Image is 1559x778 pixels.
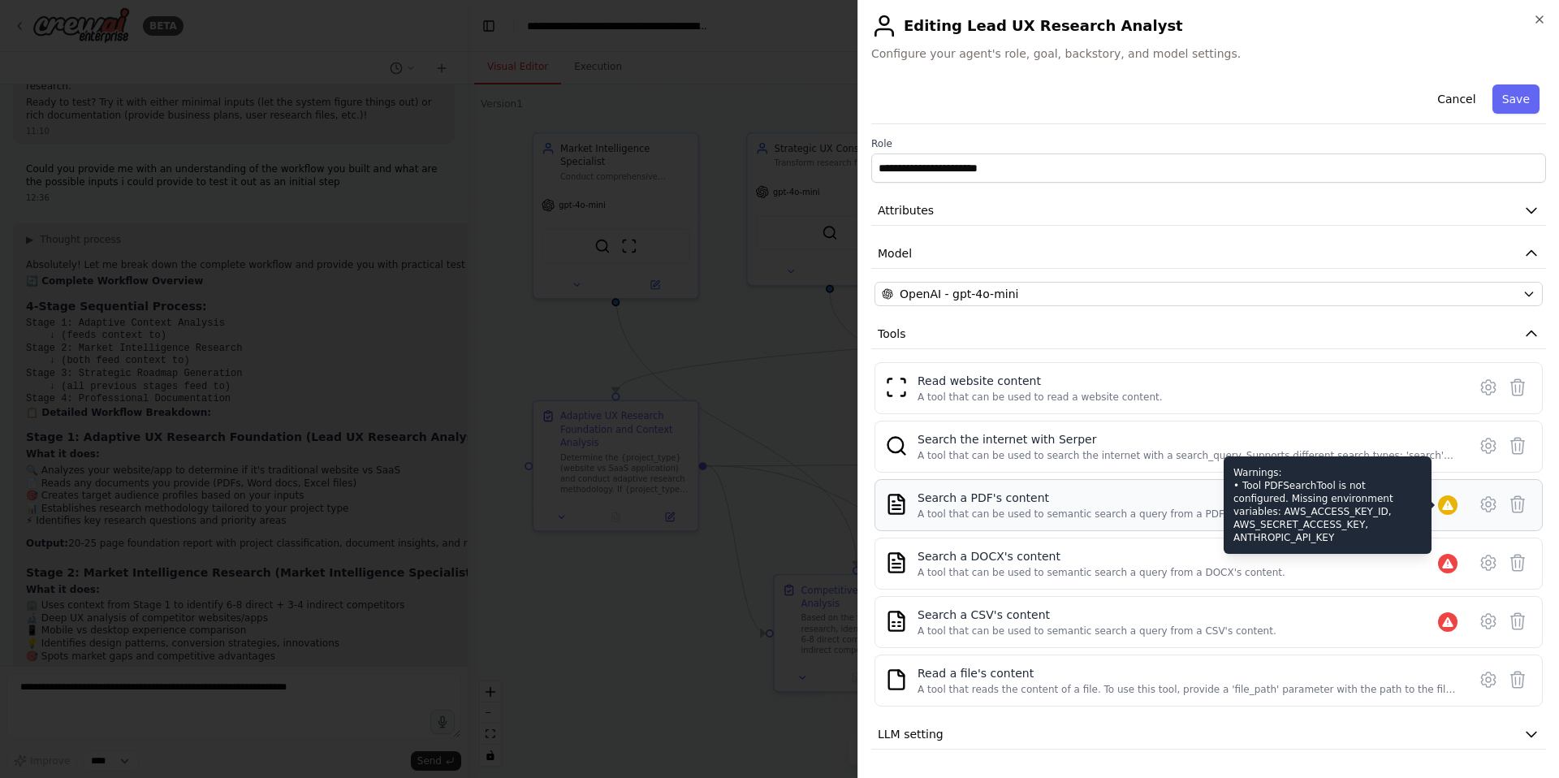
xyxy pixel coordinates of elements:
button: Configure tool [1474,607,1503,636]
div: Search a PDF's content [918,490,1276,506]
label: Role [871,137,1546,150]
span: Attributes [878,202,934,218]
img: ScrapeWebsiteTool [885,376,908,399]
img: DOCXSearchTool [885,551,908,574]
button: Model [871,239,1546,269]
button: Delete tool [1503,431,1532,460]
button: Save [1492,84,1540,114]
div: A tool that can be used to semantic search a query from a CSV's content. [918,625,1276,638]
button: Attributes [871,196,1546,226]
div: A tool that can be used to semantic search a query from a DOCX's content. [918,566,1285,579]
img: CSVSearchTool [885,610,908,633]
button: Configure tool [1474,373,1503,402]
div: Warnings: • Tool PDFSearchTool is not configured. Missing environment variables: AWS_ACCESS_KEY_I... [1224,456,1432,554]
button: LLM setting [871,720,1546,750]
span: OpenAI - gpt-4o-mini [900,286,1018,302]
div: Search the internet with Serper [918,431,1458,447]
div: Read website content [918,373,1163,389]
div: A tool that can be used to semantic search a query from a PDF's content. [918,508,1276,521]
span: LLM setting [878,726,944,742]
button: Delete tool [1503,490,1532,519]
div: Search a DOCX's content [918,548,1285,564]
img: FileReadTool [885,668,908,691]
span: Model [878,245,912,261]
img: PDFSearchTool [885,493,908,516]
div: A tool that reads the content of a file. To use this tool, provide a 'file_path' parameter with t... [918,683,1458,696]
span: Configure your agent's role, goal, backstory, and model settings. [871,45,1546,62]
button: Delete tool [1503,548,1532,577]
button: Delete tool [1503,607,1532,636]
button: Configure tool [1474,548,1503,577]
div: A tool that can be used to read a website content. [918,391,1163,404]
h2: Editing Lead UX Research Analyst [871,13,1546,39]
span: Tools [878,326,906,342]
div: Read a file's content [918,665,1458,681]
button: Configure tool [1474,490,1503,519]
button: Cancel [1427,84,1485,114]
button: OpenAI - gpt-4o-mini [875,282,1543,306]
button: Tools [871,319,1546,349]
div: Search a CSV's content [918,607,1276,623]
button: Delete tool [1503,665,1532,694]
div: A tool that can be used to search the internet with a search_query. Supports different search typ... [918,449,1458,462]
button: Configure tool [1474,431,1503,460]
button: Configure tool [1474,665,1503,694]
img: SerperDevTool [885,434,908,457]
button: Delete tool [1503,373,1532,402]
